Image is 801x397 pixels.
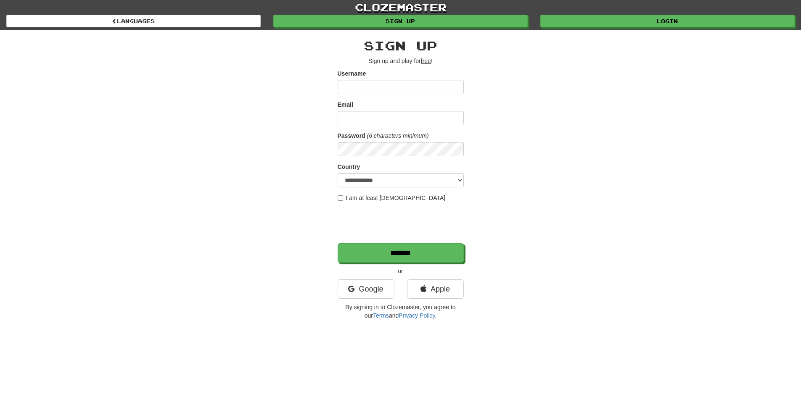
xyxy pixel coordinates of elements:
a: Languages [6,15,261,27]
label: Password [338,131,365,140]
em: (6 characters minimum) [367,132,429,139]
h2: Sign up [338,39,464,53]
p: By signing in to Clozemaster, you agree to our and . [338,303,464,320]
u: free [421,58,431,64]
label: Email [338,100,353,109]
label: Username [338,69,366,78]
a: Sign up [273,15,528,27]
label: Country [338,163,360,171]
a: Terms [373,312,389,319]
iframe: reCAPTCHA [338,206,465,239]
input: I am at least [DEMOGRAPHIC_DATA] [338,195,343,201]
label: I am at least [DEMOGRAPHIC_DATA] [338,194,446,202]
p: Sign up and play for ! [338,57,464,65]
a: Login [540,15,795,27]
a: Apple [407,279,464,299]
a: Privacy Policy [399,312,435,319]
p: or [338,267,464,275]
a: Google [338,279,394,299]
